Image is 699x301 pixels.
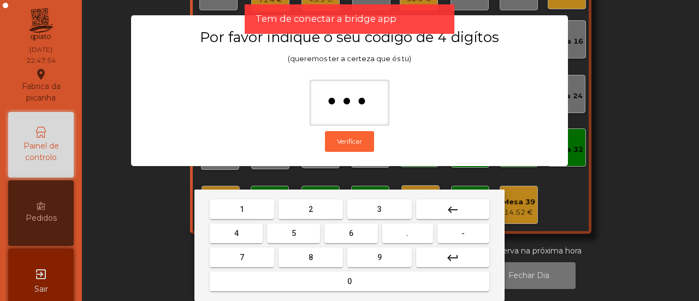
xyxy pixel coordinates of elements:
button: . [382,223,433,243]
span: - [461,229,465,238]
h3: Por favor indique o seu código de 4 digítos [152,28,547,46]
span: 6 [349,229,353,238]
span: 5 [292,229,296,238]
span: . [406,229,408,238]
span: Tem de conectar a bridge app [256,12,396,26]
button: 8 [279,247,343,267]
span: 0 [347,277,352,286]
span: (queremos ter a certeza que és tu) [288,55,411,63]
span: 7 [240,253,244,262]
button: - [437,223,489,243]
mat-icon: keyboard_return [446,251,459,264]
span: 2 [309,205,313,214]
span: 9 [377,253,382,262]
span: 8 [309,253,313,262]
button: Verificar [325,131,374,152]
button: 2 [279,199,343,219]
button: 1 [210,199,274,219]
button: 4 [210,223,263,243]
button: 3 [347,199,412,219]
span: 1 [240,205,244,214]
button: 6 [324,223,377,243]
button: 5 [267,223,320,243]
button: 7 [210,247,274,267]
span: 4 [234,229,239,238]
button: 0 [210,272,489,291]
span: 3 [377,205,382,214]
mat-icon: keyboard_backspace [446,203,459,216]
button: 9 [347,247,412,267]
